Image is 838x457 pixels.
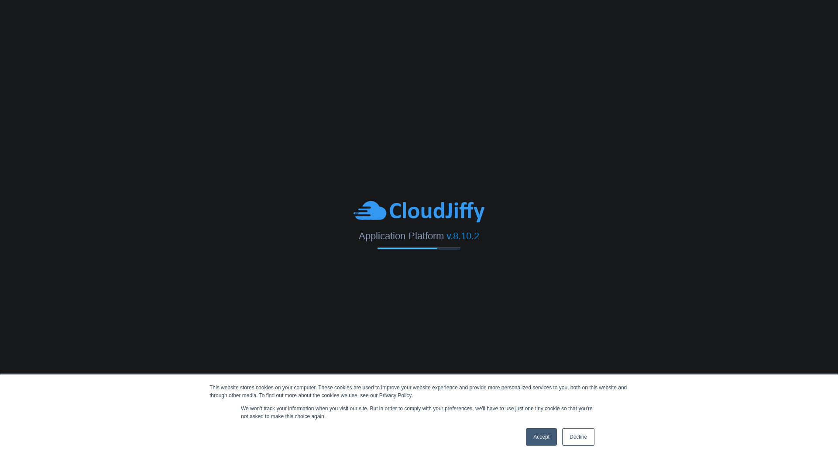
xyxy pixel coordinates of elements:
[562,428,594,446] a: Decline
[241,405,597,420] p: We won't track your information when you visit our site. But in order to comply with your prefere...
[354,199,484,223] img: CloudJiffy-Blue.svg
[359,230,443,241] span: Application Platform
[526,428,557,446] a: Accept
[446,230,479,241] span: v.8.10.2
[209,384,628,399] div: This website stores cookies on your computer. These cookies are used to improve your website expe...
